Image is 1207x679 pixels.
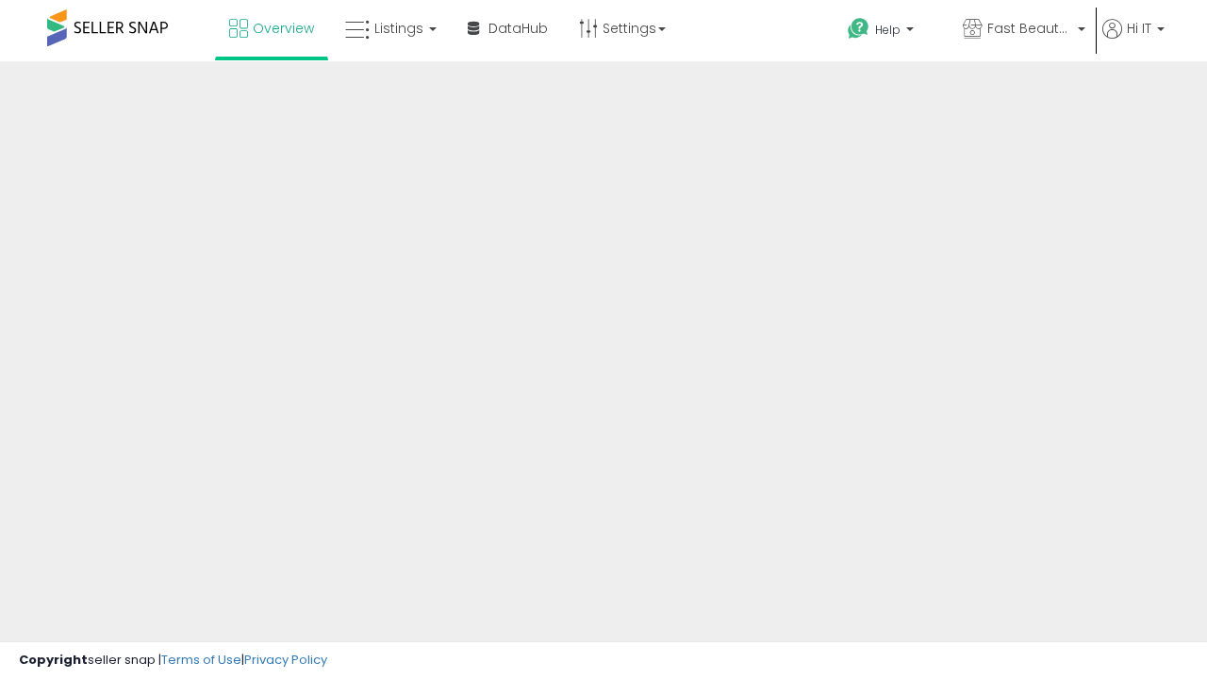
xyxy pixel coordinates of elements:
[244,651,327,669] a: Privacy Policy
[19,651,88,669] strong: Copyright
[833,3,946,61] a: Help
[1127,19,1151,38] span: Hi IT
[374,19,423,38] span: Listings
[875,22,901,38] span: Help
[488,19,548,38] span: DataHub
[253,19,314,38] span: Overview
[847,17,870,41] i: Get Help
[161,651,241,669] a: Terms of Use
[19,652,327,670] div: seller snap | |
[987,19,1072,38] span: Fast Beauty ([GEOGRAPHIC_DATA])
[1102,19,1165,61] a: Hi IT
